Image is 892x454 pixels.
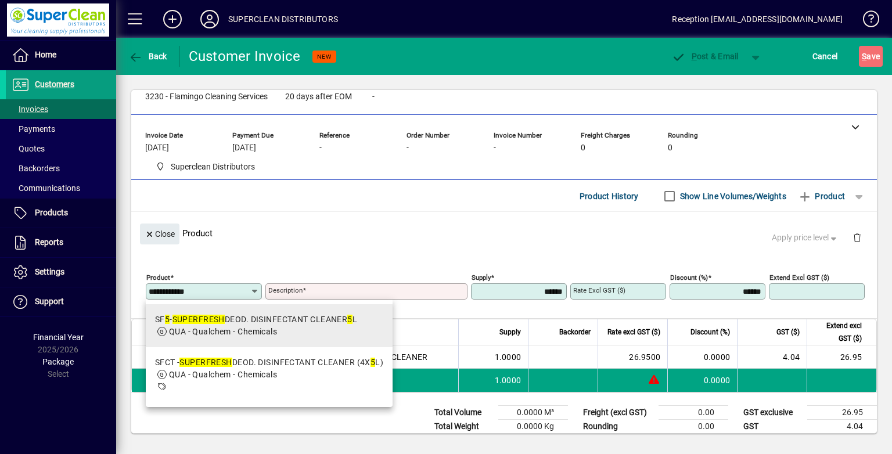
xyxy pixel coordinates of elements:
[35,267,64,276] span: Settings
[6,258,116,287] a: Settings
[738,420,807,434] td: GST
[12,124,55,134] span: Payments
[672,10,843,28] div: Reception [EMAIL_ADDRESS][DOMAIN_NAME]
[189,47,301,66] div: Customer Invoice
[772,232,839,244] span: Apply price level
[145,143,169,153] span: [DATE]
[165,315,170,324] em: 5
[605,351,660,363] div: 26.9500
[498,420,568,434] td: 0.0000 Kg
[6,228,116,257] a: Reports
[285,92,352,102] span: 20 days after EOM
[35,297,64,306] span: Support
[268,286,303,294] mat-label: Description
[667,369,737,392] td: 0.0000
[577,406,659,420] td: Freight (excl GST)
[862,47,880,66] span: ave
[666,46,744,67] button: Post & Email
[35,80,74,89] span: Customers
[155,356,383,369] div: SFCT - DEOD. DISINFECTANT CLEANER (4X L)
[125,46,170,67] button: Back
[667,345,737,369] td: 0.0000
[6,158,116,178] a: Backorders
[577,420,659,434] td: Rounding
[151,160,260,174] span: Superclean Distributors
[6,287,116,316] a: Support
[859,46,883,67] button: Save
[6,199,116,228] a: Products
[407,143,409,153] span: -
[35,208,68,217] span: Products
[347,315,352,324] em: 5
[191,9,228,30] button: Profile
[559,326,591,338] span: Backorder
[670,273,708,282] mat-label: Discount (%)
[769,273,829,282] mat-label: Extend excl GST ($)
[137,228,182,239] app-page-header-button: Close
[12,164,60,173] span: Backorders
[737,345,807,369] td: 4.04
[812,47,838,66] span: Cancel
[573,286,625,294] mat-label: Rate excl GST ($)
[690,326,730,338] span: Discount (%)
[814,319,862,345] span: Extend excl GST ($)
[317,53,332,60] span: NEW
[607,326,660,338] span: Rate excl GST ($)
[776,326,800,338] span: GST ($)
[692,52,697,61] span: P
[499,326,521,338] span: Supply
[179,358,232,367] em: SUPERFRESH
[6,178,116,198] a: Communications
[146,304,393,347] mat-option: SF5 - SUPERFRESH DEOD. DISINFECTANT CLEANER 5L
[12,105,48,114] span: Invoices
[659,406,728,420] td: 0.00
[738,406,807,420] td: GST exclusive
[575,186,643,207] button: Product History
[372,92,375,102] span: -
[116,46,180,67] app-page-header-button: Back
[843,232,871,243] app-page-header-button: Delete
[145,92,268,102] span: 3230 - Flamingo Cleaning Services
[319,143,322,153] span: -
[140,224,179,244] button: Close
[581,143,585,153] span: 0
[169,370,277,379] span: QUA - Qualchem - Chemicals
[429,420,498,434] td: Total Weight
[169,327,277,336] span: QUA - Qualchem - Chemicals
[146,347,393,402] mat-option: SFCT - SUPERFRESH DEOD. DISINFECTANT CLEANER (4X5L)
[154,9,191,30] button: Add
[671,52,739,61] span: ost & Email
[6,139,116,158] a: Quotes
[678,190,786,202] label: Show Line Volumes/Weights
[843,224,871,251] button: Delete
[429,406,498,420] td: Total Volume
[146,273,170,282] mat-label: Product
[42,357,74,366] span: Package
[498,406,568,420] td: 0.0000 M³
[35,237,63,247] span: Reports
[767,228,844,248] button: Apply price level
[228,10,338,28] div: SUPERCLEAN DISTRIBUTORS
[659,420,728,434] td: 0.00
[668,143,672,153] span: 0
[6,41,116,70] a: Home
[131,212,877,254] div: Product
[495,351,521,363] span: 1.0000
[371,358,375,367] em: 5
[807,406,877,420] td: 26.95
[171,161,255,173] span: Superclean Distributors
[12,183,80,193] span: Communications
[35,50,56,59] span: Home
[862,52,866,61] span: S
[495,374,521,386] span: 1.0000
[807,420,877,434] td: 4.04
[6,99,116,119] a: Invoices
[128,52,167,61] span: Back
[155,314,357,326] div: SF - DEOD. DISINFECTANT CLEANER L
[494,143,496,153] span: -
[232,143,256,153] span: [DATE]
[12,144,45,153] span: Quotes
[580,187,639,206] span: Product History
[33,333,84,342] span: Financial Year
[810,46,841,67] button: Cancel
